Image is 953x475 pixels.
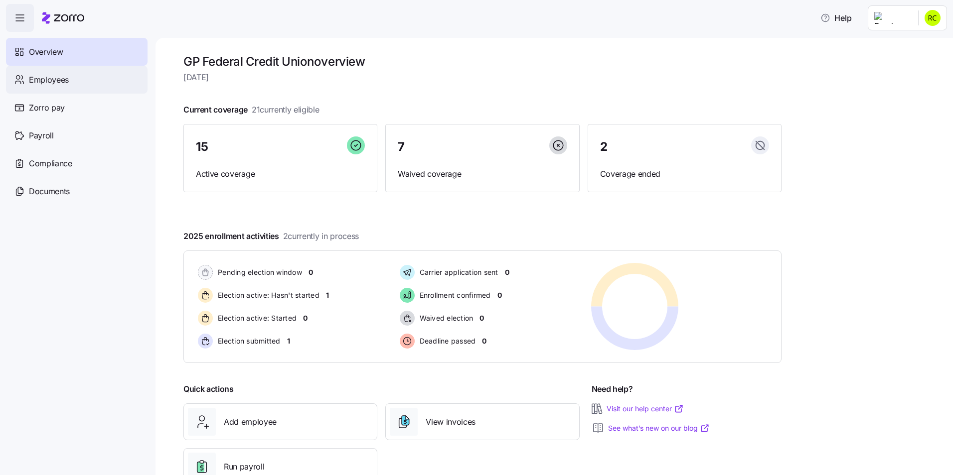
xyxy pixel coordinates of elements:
span: View invoices [426,416,476,428]
span: [DATE] [183,71,782,84]
span: Current coverage [183,104,319,116]
span: Waived election [417,313,474,323]
span: 21 currently eligible [252,104,319,116]
span: Election active: Hasn't started [215,290,319,300]
span: 2025 enrollment activities [183,230,359,242]
a: Zorro pay [6,94,148,121]
span: Enrollment confirmed [417,290,491,300]
span: Pending election window [215,267,302,277]
button: Help [812,8,860,28]
span: Payroll [29,129,54,142]
span: 0 [497,290,502,300]
span: Quick actions [183,383,234,395]
a: Employees [6,66,148,94]
span: Election submitted [215,336,281,346]
span: Election active: Started [215,313,297,323]
span: Coverage ended [600,168,769,180]
span: 0 [505,267,509,277]
span: Overview [29,46,63,58]
span: 1 [326,290,329,300]
img: Employer logo [874,12,910,24]
span: Need help? [592,383,633,395]
span: Employees [29,74,69,86]
a: See what’s new on our blog [608,423,710,433]
a: Visit our help center [607,404,684,414]
span: Add employee [224,416,277,428]
span: 0 [479,313,484,323]
a: Compliance [6,149,148,177]
img: 10fb974881de5f50060166dc9c25638b [925,10,941,26]
span: Carrier application sent [417,267,498,277]
span: Run payroll [224,461,264,473]
span: Compliance [29,157,72,170]
span: 2 currently in process [283,230,359,242]
span: 1 [287,336,290,346]
h1: GP Federal Credit Union overview [183,54,782,69]
a: Documents [6,177,148,205]
span: Active coverage [196,168,365,180]
span: 15 [196,141,208,153]
span: Documents [29,185,70,198]
span: 0 [303,313,308,323]
span: Deadline passed [417,336,476,346]
a: Overview [6,38,148,66]
span: Waived coverage [398,168,567,180]
span: 0 [309,267,313,277]
span: 0 [482,336,486,346]
span: Help [820,12,852,24]
span: 7 [398,141,405,153]
a: Payroll [6,121,148,149]
span: 2 [600,141,608,153]
span: Zorro pay [29,102,65,114]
